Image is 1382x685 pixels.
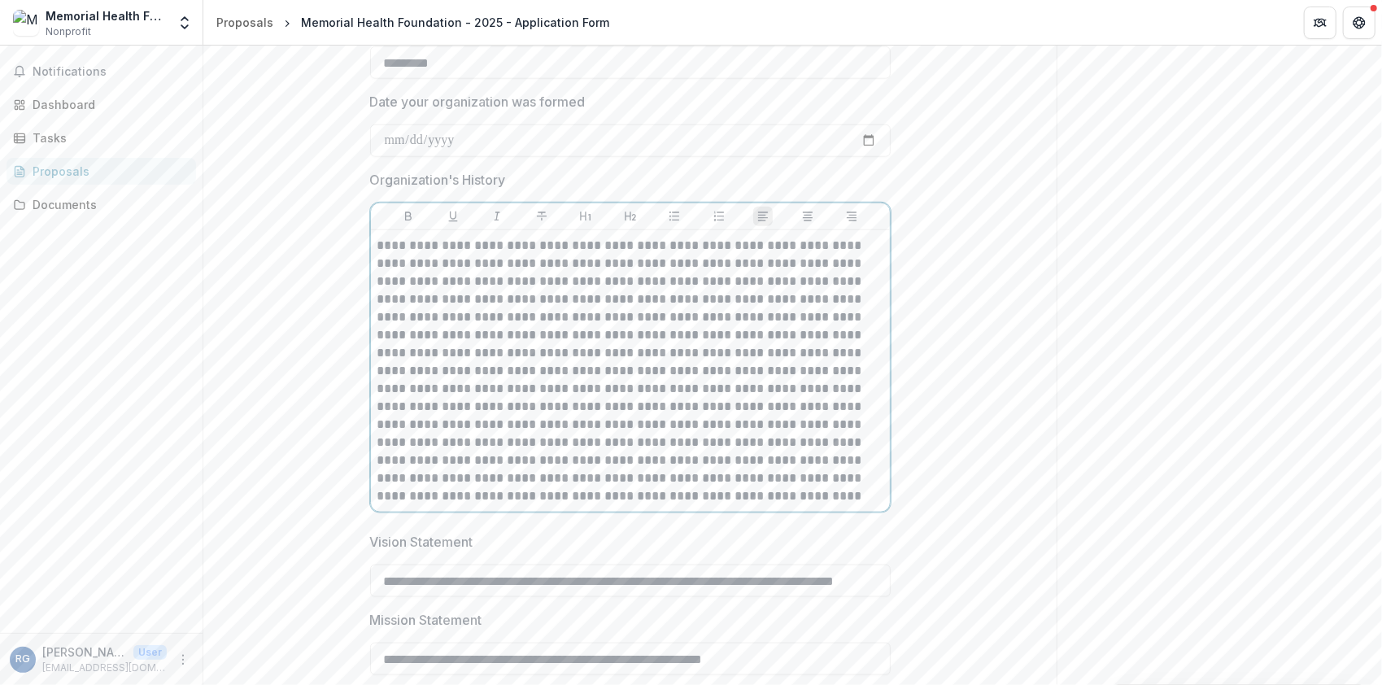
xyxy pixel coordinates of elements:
a: Proposals [210,11,280,34]
button: Align Center [798,207,817,226]
a: Dashboard [7,91,196,118]
button: Partners [1304,7,1336,39]
div: Proposals [33,163,183,180]
button: Heading 2 [621,207,640,226]
p: [EMAIL_ADDRESS][DOMAIN_NAME] [42,661,167,675]
button: Align Right [842,207,861,226]
button: Open entity switcher [173,7,196,39]
p: Vision Statement [370,532,473,552]
span: Notifications [33,65,190,79]
button: Ordered List [709,207,729,226]
p: Date your organization was formed [370,92,586,111]
p: Mission Statement [370,610,482,630]
button: Italicize [487,207,507,226]
button: Get Help [1343,7,1375,39]
button: Bold [399,207,418,226]
div: Richard Giroux [15,654,30,665]
p: Organization's History [370,170,506,190]
span: Nonprofit [46,24,91,39]
button: Notifications [7,59,196,85]
p: [PERSON_NAME] [42,644,127,661]
button: Strike [532,207,551,226]
button: Heading 1 [576,207,595,226]
a: Documents [7,191,196,218]
div: Documents [33,196,183,213]
a: Tasks [7,124,196,151]
a: Proposals [7,158,196,185]
div: Memorial Health Foundation - 2025 - Application Form [301,14,609,31]
button: Underline [443,207,463,226]
div: Dashboard [33,96,183,113]
button: Bullet List [665,207,684,226]
nav: breadcrumb [210,11,616,34]
img: Memorial Health Foundation [13,10,39,36]
p: User [133,645,167,660]
div: Proposals [216,14,273,31]
div: Memorial Health Foundation [46,7,167,24]
button: More [173,650,193,670]
button: Align Left [753,207,773,226]
div: Tasks [33,129,183,146]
